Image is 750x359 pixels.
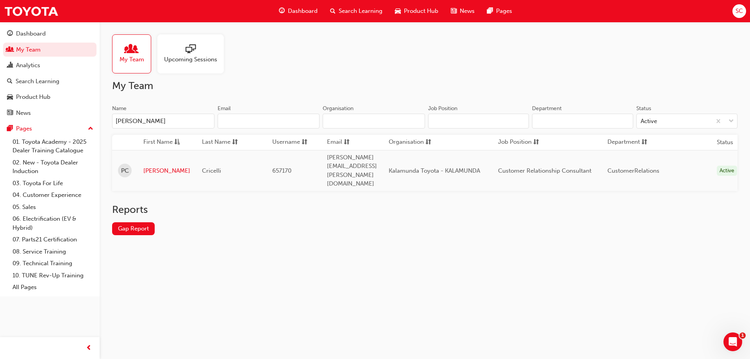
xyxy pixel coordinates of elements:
span: My Team [120,55,144,64]
div: Pages [16,124,32,133]
h2: Reports [112,204,737,216]
div: Active [641,117,657,126]
div: Active [717,166,737,176]
div: Status [636,105,651,113]
span: 657170 [272,167,291,174]
span: Username [272,138,300,147]
span: Job Position [498,138,532,147]
span: SC [736,7,743,16]
span: guage-icon [279,6,285,16]
span: guage-icon [7,30,13,38]
span: Pages [496,7,512,16]
a: Dashboard [3,27,96,41]
span: search-icon [330,6,336,16]
span: car-icon [7,94,13,101]
div: Dashboard [16,29,46,38]
a: 09. Technical Training [9,257,96,270]
button: SC [732,4,746,18]
span: Email [327,138,342,147]
span: people-icon [7,46,13,54]
span: pages-icon [7,125,13,132]
span: search-icon [7,78,12,85]
a: 10. TUNE Rev-Up Training [9,270,96,282]
span: news-icon [451,6,457,16]
a: My Team [112,34,157,73]
a: 06. Electrification (EV & Hybrid) [9,213,96,234]
div: Search Learning [16,77,59,86]
span: 1 [739,332,746,339]
button: Emailsorting-icon [327,138,370,147]
button: First Nameasc-icon [143,138,186,147]
a: pages-iconPages [481,3,518,19]
div: Analytics [16,61,40,70]
button: Pages [3,121,96,136]
span: sorting-icon [533,138,539,147]
a: 01. Toyota Academy - 2025 Dealer Training Catalogue [9,136,96,157]
a: 07. Parts21 Certification [9,234,96,246]
a: All Pages [9,281,96,293]
a: 02. New - Toyota Dealer Induction [9,157,96,177]
span: Upcoming Sessions [164,55,217,64]
span: sorting-icon [302,138,307,147]
div: Product Hub [16,93,50,102]
div: Name [112,105,127,113]
span: news-icon [7,110,13,117]
span: Product Hub [404,7,438,16]
a: news-iconNews [445,3,481,19]
span: down-icon [729,116,734,127]
span: sorting-icon [425,138,431,147]
a: 03. Toyota For Life [9,177,96,189]
span: pages-icon [487,6,493,16]
span: Dashboard [288,7,318,16]
h2: My Team [112,80,737,92]
th: Status [717,138,733,147]
span: Customer Relationship Consultant [498,167,591,174]
span: sorting-icon [232,138,238,147]
iframe: Intercom live chat [723,332,742,351]
span: CustomerRelations [607,167,659,174]
a: My Team [3,43,96,57]
span: Kalamunda Toyota - KALAMUNDA [389,167,480,174]
span: Organisation [389,138,424,147]
input: Email [218,114,320,129]
input: Department [532,114,633,129]
span: Cricelli [202,167,221,174]
span: sorting-icon [641,138,647,147]
span: [PERSON_NAME][EMAIL_ADDRESS][PERSON_NAME][DOMAIN_NAME] [327,154,377,188]
a: Upcoming Sessions [157,34,230,73]
span: News [460,7,475,16]
a: 08. Service Training [9,246,96,258]
a: Search Learning [3,74,96,89]
div: Organisation [323,105,354,113]
span: people-icon [127,44,137,55]
input: Job Position [428,114,529,129]
span: up-icon [88,124,93,134]
div: Department [532,105,562,113]
button: Departmentsorting-icon [607,138,650,147]
span: First Name [143,138,173,147]
span: sessionType_ONLINE_URL-icon [186,44,196,55]
img: Trak [4,2,59,20]
button: Usernamesorting-icon [272,138,315,147]
input: Name [112,114,214,129]
button: Last Namesorting-icon [202,138,245,147]
span: sorting-icon [344,138,350,147]
span: PC [121,166,129,175]
a: car-iconProduct Hub [389,3,445,19]
span: Last Name [202,138,230,147]
a: search-iconSearch Learning [324,3,389,19]
a: Gap Report [112,222,155,235]
span: car-icon [395,6,401,16]
a: guage-iconDashboard [273,3,324,19]
span: asc-icon [174,138,180,147]
a: News [3,106,96,120]
span: chart-icon [7,62,13,69]
button: Job Positionsorting-icon [498,138,541,147]
button: DashboardMy TeamAnalyticsSearch LearningProduct HubNews [3,25,96,121]
div: News [16,109,31,118]
div: Email [218,105,231,113]
span: Department [607,138,640,147]
span: Search Learning [339,7,382,16]
a: Product Hub [3,90,96,104]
